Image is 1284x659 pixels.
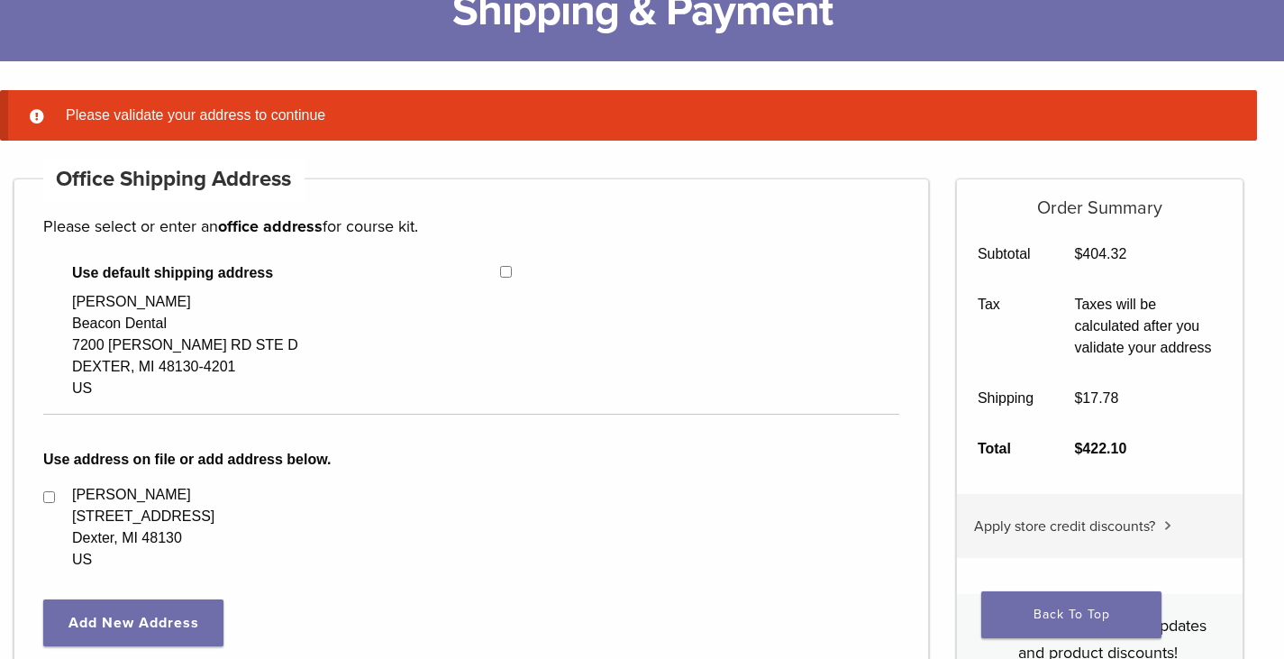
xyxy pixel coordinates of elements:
td: Taxes will be calculated after you validate your address [1054,279,1243,373]
bdi: 422.10 [1074,441,1126,456]
a: Back To Top [981,591,1161,638]
h4: Office Shipping Address [43,158,305,201]
h5: Order Summary [957,179,1243,219]
bdi: 404.32 [1074,246,1126,261]
span: $ [1074,390,1082,406]
b: Use address on file or add address below. [43,449,899,471]
span: $ [1074,246,1082,261]
div: [PERSON_NAME] Beacon Dental 7200 [PERSON_NAME] RD STE D DEXTER, MI 48130-4201 US [72,291,298,399]
th: Total [957,424,1054,474]
a: Add New Address [43,600,223,646]
span: Apply store credit discounts? [974,517,1155,535]
span: $ [1074,441,1082,456]
div: [PERSON_NAME] [STREET_ADDRESS] Dexter, MI 48130 US [72,484,214,571]
li: Please validate your address to continue [59,105,1228,126]
p: Please select or enter an for course kit. [43,213,899,240]
th: Subtotal [957,229,1054,279]
bdi: 17.78 [1074,390,1118,406]
span: Use default shipping address [72,262,500,284]
strong: office address [218,216,323,236]
th: Tax [957,279,1054,373]
img: caret.svg [1164,521,1171,530]
th: Shipping [957,373,1054,424]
